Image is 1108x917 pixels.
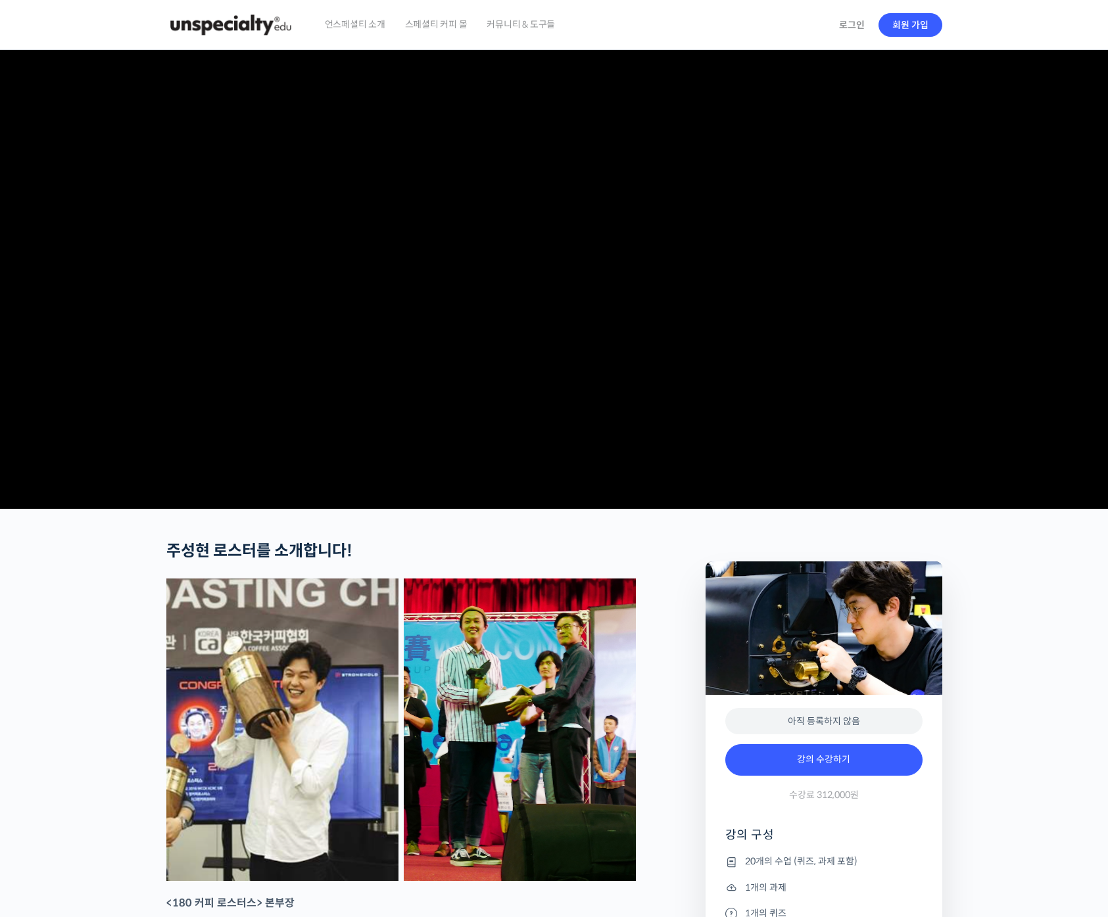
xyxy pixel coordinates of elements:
[725,880,923,895] li: 1개의 과제
[725,744,923,776] a: 강의 수강하기
[789,789,859,801] span: 수강료 312,000원
[725,827,923,853] h4: 강의 구성
[166,896,295,910] strong: <180 커피 로스터스> 본부장
[725,854,923,870] li: 20개의 수업 (퀴즈, 과제 포함)
[831,10,873,40] a: 로그인
[879,13,942,37] a: 회원 가입
[166,541,352,561] strong: 주성현 로스터를 소개합니다!
[725,708,923,735] div: 아직 등록하지 않음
